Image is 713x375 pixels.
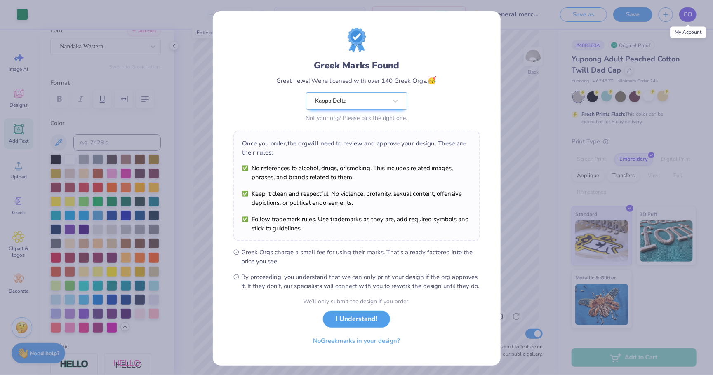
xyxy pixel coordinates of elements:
[348,28,366,52] img: License badge
[304,297,410,306] div: We’ll only submit the design if you order.
[242,215,471,233] li: Follow trademark rules. Use trademarks as they are, add required symbols and stick to guidelines.
[277,75,437,86] div: Great news! We're licensed with over 140 Greek Orgs.
[242,164,471,182] li: No references to alcohol, drugs, or smoking. This includes related images, phrases, and brands re...
[306,333,407,349] button: NoGreekmarks in your design?
[242,248,480,266] span: Greek Orgs charge a small fee for using their marks. That’s already factored into the price you see.
[428,75,437,85] span: 🥳
[242,189,471,207] li: Keep it clean and respectful. No violence, profanity, sexual content, offensive depictions, or po...
[671,27,706,38] div: My Account
[323,311,390,328] button: I Understand!
[242,272,480,291] span: By proceeding, you understand that we can only print your design if the org approves it. If they ...
[314,59,399,72] div: Greek Marks Found
[242,139,471,157] div: Once you order, the org will need to review and approve your design. These are their rules:
[306,114,407,122] div: Not your org? Please pick the right one.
